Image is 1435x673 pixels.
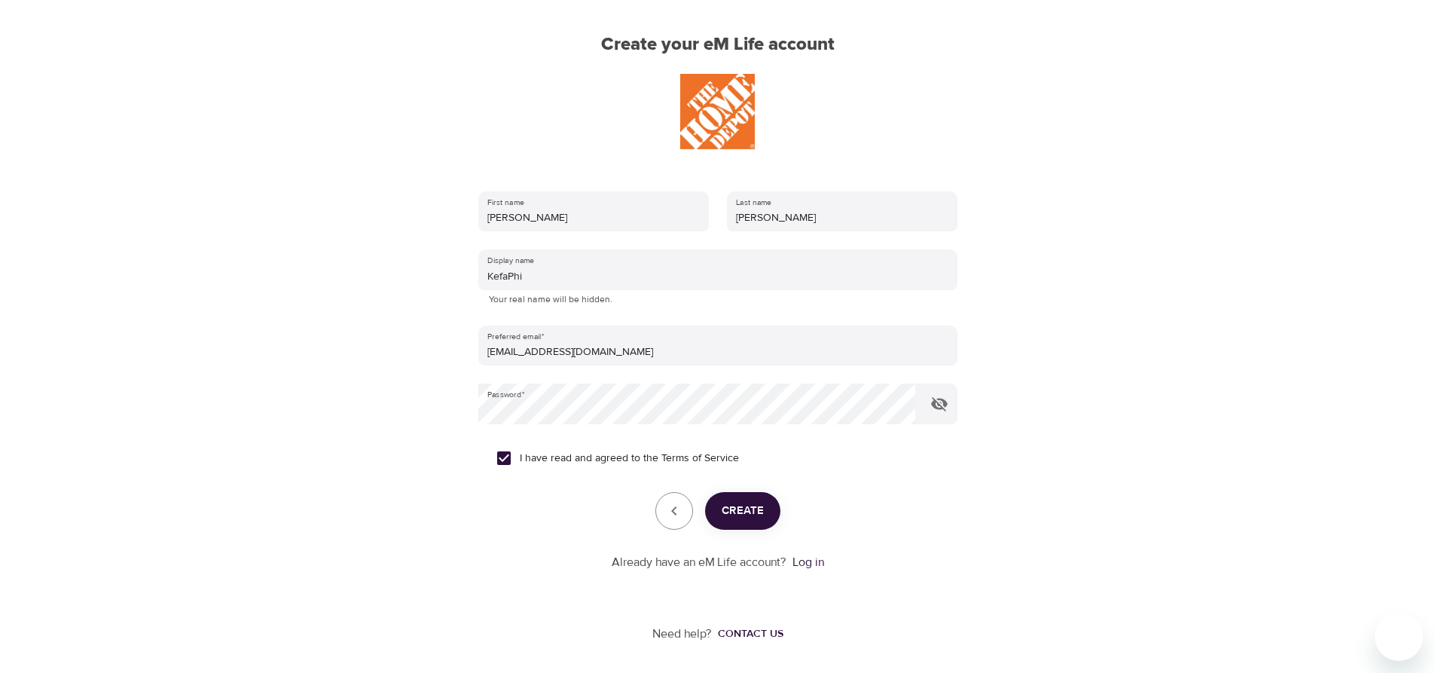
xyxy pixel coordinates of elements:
span: Create [722,501,764,521]
a: Terms of Service [661,451,739,467]
button: Create [705,492,780,530]
p: Need help? [652,626,712,643]
div: Contact us [718,626,783,641]
img: THD%20Logo.JPG [680,74,756,149]
a: Log in [792,555,824,570]
iframe: Button to launch messaging window [1375,613,1423,661]
p: Already have an eM Life account? [612,554,786,571]
h2: Create your eM Life account [454,34,982,56]
a: Contact us [712,626,783,641]
span: I have read and agreed to the [520,451,739,467]
p: Your real name will be hidden. [489,292,947,307]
